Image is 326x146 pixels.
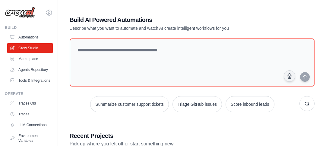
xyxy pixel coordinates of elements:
img: Logo [5,7,35,18]
button: Score inbound leads [226,96,274,112]
a: Traces [7,109,53,119]
button: Get new suggestions [299,96,315,111]
a: Agents Repository [7,65,53,75]
h1: Build AI Powered Automations [70,16,272,24]
button: Triage GitHub issues [172,96,222,112]
a: LLM Connections [7,120,53,130]
a: Environment Variables [7,131,53,145]
a: Automations [7,32,53,42]
h3: Recent Projects [70,132,315,140]
button: Click to speak your automation idea [284,70,295,82]
a: Tools & Integrations [7,76,53,85]
button: Summarize customer support tickets [90,96,169,112]
p: Describe what you want to automate and watch AI create intelligent workflows for you [70,25,272,31]
a: Marketplace [7,54,53,64]
a: Crew Studio [7,43,53,53]
a: Traces Old [7,99,53,108]
div: Operate [5,91,53,96]
div: Build [5,25,53,30]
